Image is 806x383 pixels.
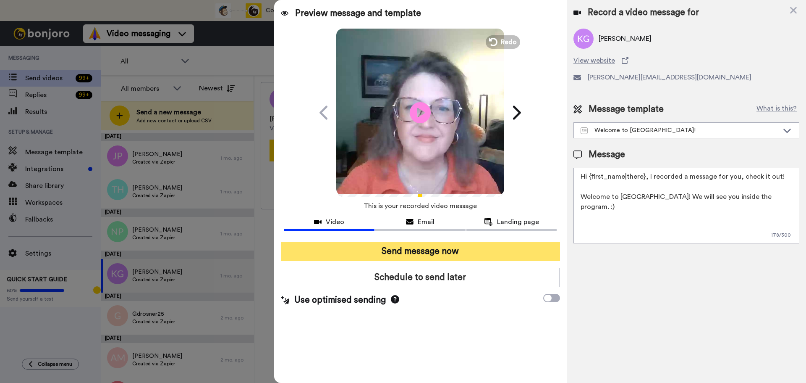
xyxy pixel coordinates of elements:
[754,103,799,116] button: What is this?
[573,168,799,243] textarea: Hi {first_name|there}, I recorded a message for you, check it out! Welcome to [GEOGRAPHIC_DATA]! ...
[589,148,625,161] span: Message
[418,217,434,227] span: Email
[581,126,779,135] div: Welcome to [GEOGRAPHIC_DATA]!
[364,197,477,215] span: This is your recorded video message
[497,217,539,227] span: Landing page
[294,294,386,306] span: Use optimised sending
[588,72,751,82] span: [PERSON_NAME][EMAIL_ADDRESS][DOMAIN_NAME]
[581,127,588,134] img: Message-temps.svg
[589,103,664,116] span: Message template
[281,242,560,261] button: Send message now
[326,217,344,227] span: Video
[281,268,560,287] button: Schedule to send later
